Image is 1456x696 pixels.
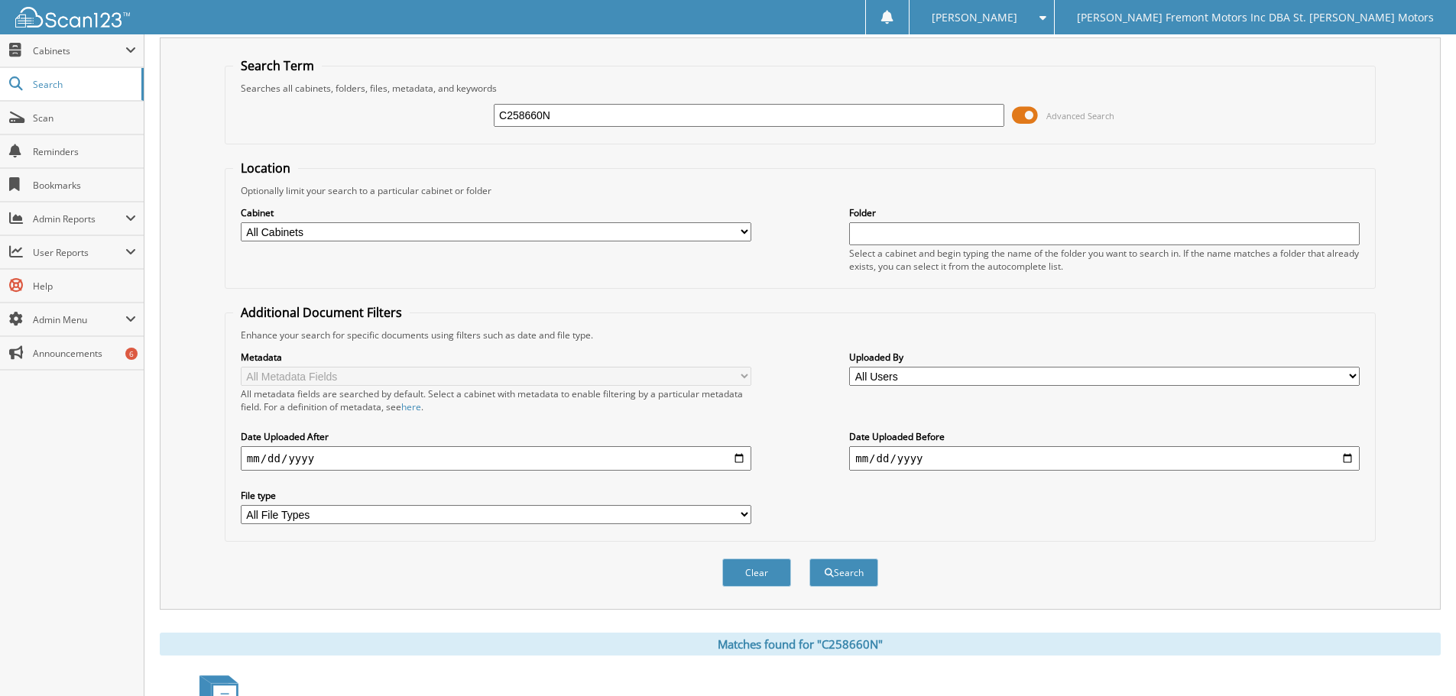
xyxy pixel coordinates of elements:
label: Cabinet [241,206,751,219]
button: Search [809,558,878,587]
legend: Location [233,160,298,176]
button: Clear [722,558,791,587]
div: Enhance your search for specific documents using filters such as date and file type. [233,329,1367,342]
span: Search [33,78,134,91]
div: Searches all cabinets, folders, files, metadata, and keywords [233,82,1367,95]
iframe: Chat Widget [1380,623,1456,696]
legend: Search Term [233,57,322,74]
span: [PERSON_NAME] Fremont Motors Inc DBA St. [PERSON_NAME] Motors [1077,13,1434,22]
legend: Additional Document Filters [233,304,410,321]
input: start [241,446,751,471]
span: [PERSON_NAME] [932,13,1017,22]
span: Bookmarks [33,179,136,192]
span: Reminders [33,145,136,158]
span: Advanced Search [1046,110,1114,121]
div: All metadata fields are searched by default. Select a cabinet with metadata to enable filtering b... [241,387,751,413]
span: Admin Reports [33,212,125,225]
label: Date Uploaded Before [849,430,1360,443]
div: Matches found for "C258660N" [160,633,1441,656]
img: scan123-logo-white.svg [15,7,130,28]
a: here [401,400,421,413]
div: 6 [125,348,138,360]
label: Date Uploaded After [241,430,751,443]
span: Help [33,280,136,293]
span: User Reports [33,246,125,259]
span: Announcements [33,347,136,360]
label: Folder [849,206,1360,219]
label: Metadata [241,351,751,364]
label: Uploaded By [849,351,1360,364]
span: Cabinets [33,44,125,57]
div: Select a cabinet and begin typing the name of the folder you want to search in. If the name match... [849,247,1360,273]
input: end [849,446,1360,471]
label: File type [241,489,751,502]
div: Optionally limit your search to a particular cabinet or folder [233,184,1367,197]
span: Scan [33,112,136,125]
span: Admin Menu [33,313,125,326]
